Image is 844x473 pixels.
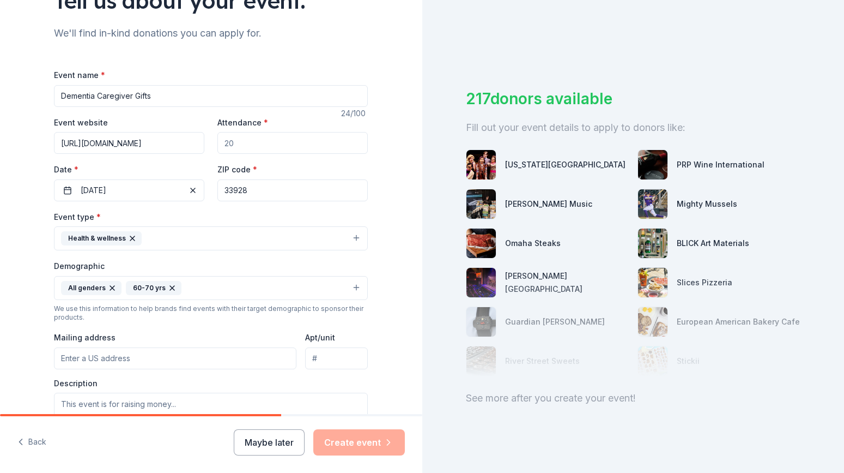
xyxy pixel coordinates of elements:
label: Demographic [54,261,105,272]
div: Omaha Steaks [505,237,561,250]
img: photo for Florida Repertory Theatre [466,150,496,179]
img: photo for PRP Wine International [638,150,667,179]
img: photo for Omaha Steaks [466,229,496,258]
input: 12345 (U.S. only) [217,179,368,201]
label: Event website [54,117,108,128]
label: Date [54,164,204,175]
div: We'll find in-kind donations you can apply for. [54,25,368,42]
button: All genders60-70 yrs [54,276,368,300]
div: [PERSON_NAME] Music [505,197,592,211]
label: Description [54,378,98,389]
label: Apt/unit [305,332,335,343]
div: We use this information to help brands find events with their target demographic to sponsor their... [54,304,368,322]
img: photo for Alfred Music [466,189,496,219]
img: photo for Mighty Mussels [638,189,667,219]
img: photo for BLICK Art Materials [638,229,667,258]
button: Back [17,431,46,454]
label: Mailing address [54,332,116,343]
label: ZIP code [217,164,257,175]
button: [DATE] [54,179,204,201]
input: https://www... [54,132,204,154]
div: 217 donors available [466,87,801,110]
div: 60-70 yrs [126,281,181,295]
div: Fill out your event details to apply to donors like: [466,119,801,136]
div: 24 /100 [341,107,368,120]
div: Mighty Mussels [677,197,737,211]
input: 20 [217,132,368,154]
div: Health & wellness [61,231,142,246]
button: Health & wellness [54,226,368,250]
input: Enter a US address [54,348,296,369]
input: Spring Fundraiser [54,85,368,107]
label: Event name [54,70,105,81]
div: [US_STATE][GEOGRAPHIC_DATA] [505,158,626,171]
label: Attendance [217,117,268,128]
button: Maybe later [234,429,305,456]
label: Event type [54,212,101,223]
div: PRP Wine International [677,158,764,171]
div: All genders [61,281,122,295]
div: BLICK Art Materials [677,237,749,250]
div: See more after you create your event! [466,390,801,407]
input: # [305,348,368,369]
